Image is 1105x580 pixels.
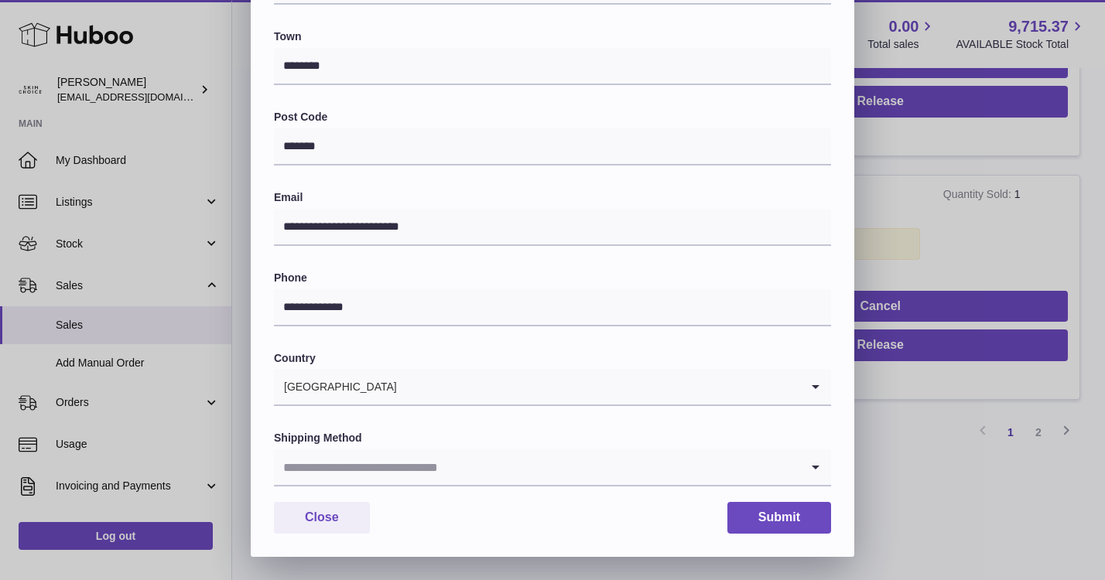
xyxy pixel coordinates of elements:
div: Search for option [274,449,831,486]
label: Shipping Method [274,431,831,445]
button: Submit [727,502,831,534]
div: Search for option [274,369,831,406]
label: Email [274,190,831,205]
span: [GEOGRAPHIC_DATA] [274,369,398,404]
input: Search for option [274,449,800,485]
input: Search for option [398,369,800,404]
label: Town [274,29,831,44]
button: Close [274,502,370,534]
label: Country [274,351,831,366]
label: Post Code [274,110,831,125]
label: Phone [274,271,831,285]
